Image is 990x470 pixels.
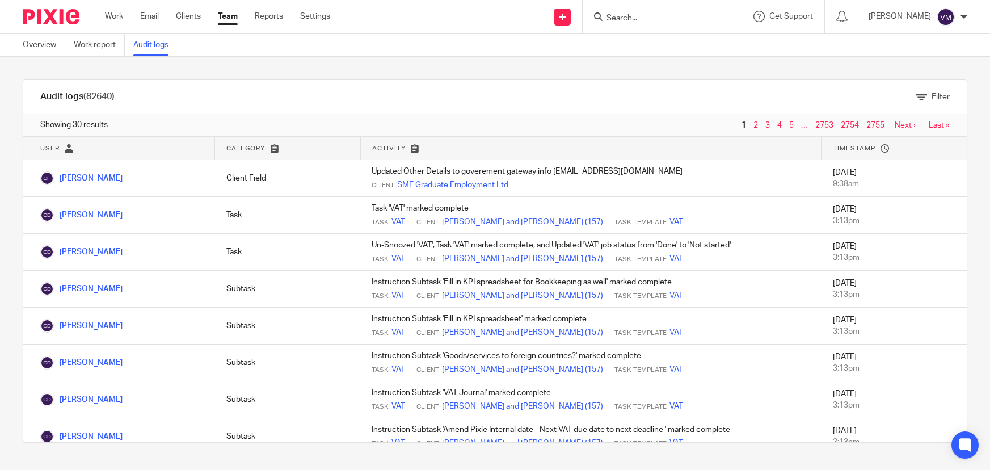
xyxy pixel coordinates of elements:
[416,292,439,301] span: Client
[769,12,813,20] span: Get Support
[833,400,955,411] div: 3:13pm
[442,401,603,412] a: [PERSON_NAME] and [PERSON_NAME] (157)
[442,327,603,338] a: [PERSON_NAME] and [PERSON_NAME] (157)
[833,145,875,152] span: Timestamp
[133,34,177,56] a: Audit logs
[416,218,439,227] span: Client
[614,402,667,412] span: Task Template
[442,364,603,375] a: [PERSON_NAME] and [PERSON_NAME] (157)
[74,34,125,56] a: Work report
[753,121,758,129] a: 2
[372,145,406,152] span: Activity
[789,121,794,129] a: 5
[176,11,201,22] a: Clients
[372,292,389,301] span: Task
[391,216,405,228] a: VAT
[105,11,123,22] a: Work
[372,402,389,412] span: Task
[226,145,265,152] span: Category
[360,345,821,381] td: Instruction Subtask 'Goods/services to foreign countries?' marked complete
[40,119,108,131] span: Showing 30 results
[614,439,667,448] span: Task Template
[40,356,54,370] img: Chris Demetriou
[822,381,967,418] td: [DATE]
[833,326,955,337] div: 3:13pm
[869,11,931,22] p: [PERSON_NAME]
[40,396,123,404] a: [PERSON_NAME]
[360,418,821,455] td: Instruction Subtask 'Amend Pixie Internal date - Next VAT due date to next deadline ' marked comp...
[40,174,123,182] a: [PERSON_NAME]
[360,381,821,418] td: Instruction Subtask 'VAT Journal' marked complete
[360,271,821,308] td: Instruction Subtask 'Fill in KPI spreadsheet for Bookkeeping as well' marked complete
[391,327,405,338] a: VAT
[215,234,360,271] td: Task
[833,215,955,226] div: 3:13pm
[765,121,770,129] a: 3
[40,248,123,256] a: [PERSON_NAME]
[929,121,950,129] a: Last »
[833,437,955,448] div: 3:13pm
[822,197,967,234] td: [DATE]
[605,14,707,24] input: Search
[215,197,360,234] td: Task
[932,93,950,101] span: Filter
[614,366,667,375] span: Task Template
[866,121,884,129] a: 2755
[669,290,683,301] a: VAT
[777,121,782,129] a: 4
[391,401,405,412] a: VAT
[391,253,405,265] a: VAT
[442,438,603,449] a: [PERSON_NAME] and [PERSON_NAME] (157)
[669,438,683,449] a: VAT
[40,145,60,152] span: User
[40,282,54,296] img: Chris Demetriou
[739,121,950,130] nav: pager
[442,290,603,301] a: [PERSON_NAME] and [PERSON_NAME] (157)
[23,34,65,56] a: Overview
[739,119,749,132] span: 1
[372,439,389,448] span: Task
[614,255,667,264] span: Task Template
[391,290,405,301] a: VAT
[300,11,330,22] a: Settings
[372,181,394,190] span: Client
[40,285,123,293] a: [PERSON_NAME]
[360,234,821,271] td: Un-Snoozed 'VAT', Task 'VAT' marked complete, and Updated 'VAT' job status from 'Done' to 'Not st...
[215,308,360,345] td: Subtask
[397,179,508,191] a: SME Graduate Employment Ltd
[822,234,967,271] td: [DATE]
[40,433,123,440] a: [PERSON_NAME]
[614,292,667,301] span: Task Template
[822,160,967,197] td: [DATE]
[895,121,916,129] a: Next ›
[372,255,389,264] span: Task
[372,366,389,375] span: Task
[40,245,54,259] img: Chris Demetriou
[391,438,405,449] a: VAT
[416,366,439,375] span: Client
[416,439,439,448] span: Client
[372,218,389,227] span: Task
[833,363,955,374] div: 3:13pm
[40,208,54,222] img: Chris Demetriou
[669,216,683,228] a: VAT
[40,393,54,406] img: Chris Demetriou
[40,211,123,219] a: [PERSON_NAME]
[215,345,360,381] td: Subtask
[822,308,967,345] td: [DATE]
[442,216,603,228] a: [PERSON_NAME] and [PERSON_NAME] (157)
[798,119,811,132] span: …
[669,401,683,412] a: VAT
[416,402,439,412] span: Client
[614,329,667,338] span: Task Template
[40,359,123,367] a: [PERSON_NAME]
[833,289,955,300] div: 3:13pm
[372,329,389,338] span: Task
[822,271,967,308] td: [DATE]
[360,160,821,197] td: Updated Other Details to goverement gateway info [EMAIL_ADDRESS][DOMAIN_NAME]
[23,9,79,24] img: Pixie
[669,327,683,338] a: VAT
[669,253,683,265] a: VAT
[391,364,405,375] a: VAT
[815,121,833,129] a: 2753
